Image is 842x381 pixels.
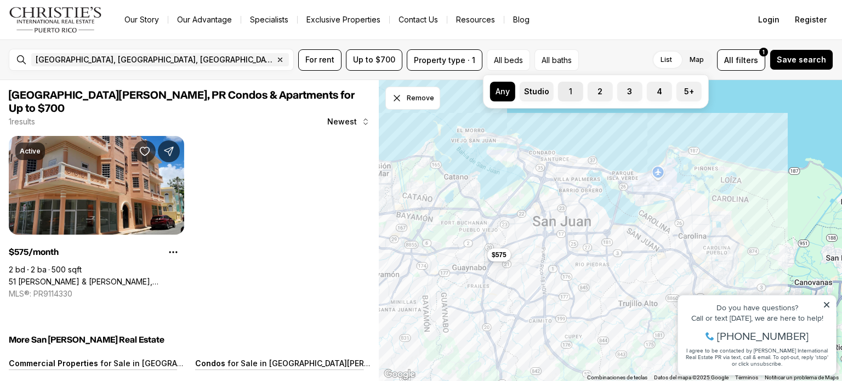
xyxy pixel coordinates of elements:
[225,359,409,368] p: for Sale in [GEOGRAPHIC_DATA][PERSON_NAME]
[752,9,786,31] button: Login
[298,49,342,71] button: For rent
[407,49,482,71] button: Property type · 1
[777,55,826,64] span: Save search
[558,82,583,101] label: 1
[9,277,184,287] a: 51 PILAR & BRAUMBAUGH, SAN JUAN PR, 00921
[353,55,395,64] span: Up to $700
[9,7,103,33] img: logo
[45,52,136,62] span: [PHONE_NUMBER]
[168,12,241,27] a: Our Advantage
[12,35,158,43] div: Call or text [DATE], we are here to help!
[676,82,702,101] label: 5+
[795,15,827,24] span: Register
[14,67,156,88] span: I agree to be contacted by [PERSON_NAME] International Real Estate PR via text, call & email. To ...
[298,12,389,27] a: Exclusive Properties
[327,117,357,126] span: Newest
[681,50,713,70] label: Map
[487,248,511,261] button: $575
[9,334,370,345] h5: More San [PERSON_NAME] Real Estate
[385,87,440,110] button: Dismiss drawing
[758,15,780,24] span: Login
[588,82,613,101] label: 2
[788,9,833,31] button: Register
[9,359,98,368] p: Commercial Properties
[195,359,409,368] a: Condos for Sale in [GEOGRAPHIC_DATA][PERSON_NAME]
[504,12,538,27] a: Blog
[9,90,355,114] span: [GEOGRAPHIC_DATA][PERSON_NAME], PR Condos & Apartments for Up to $700
[520,82,554,101] label: Studio
[652,50,681,70] label: List
[305,55,334,64] span: For rent
[162,241,184,263] button: Property options
[654,374,729,380] span: Datos del mapa ©2025 Google
[390,12,447,27] button: Contact Us
[134,140,156,162] button: Save Property: 51 PILAR & BRAUMBAUGH
[241,12,297,27] a: Specialists
[12,25,158,32] div: Do you have questions?
[9,359,282,368] a: Commercial Properties for Sale in [GEOGRAPHIC_DATA][PERSON_NAME]
[36,55,274,64] span: [GEOGRAPHIC_DATA], [GEOGRAPHIC_DATA], [GEOGRAPHIC_DATA]
[9,117,35,126] p: 1 results
[447,12,504,27] a: Resources
[20,147,41,156] p: Active
[346,49,402,71] button: Up to $700
[717,49,765,71] button: Allfilters1
[158,140,180,162] button: Share Property
[724,54,733,66] span: All
[647,82,672,101] label: 4
[98,359,282,368] p: for Sale in [GEOGRAPHIC_DATA][PERSON_NAME]
[770,49,833,70] button: Save search
[492,251,507,259] span: $575
[487,49,530,71] button: All beds
[195,359,225,368] p: Condos
[534,49,579,71] button: All baths
[490,82,515,101] label: Any
[321,111,377,133] button: Newest
[617,82,642,101] label: 3
[736,54,758,66] span: filters
[116,12,168,27] a: Our Story
[763,48,765,56] span: 1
